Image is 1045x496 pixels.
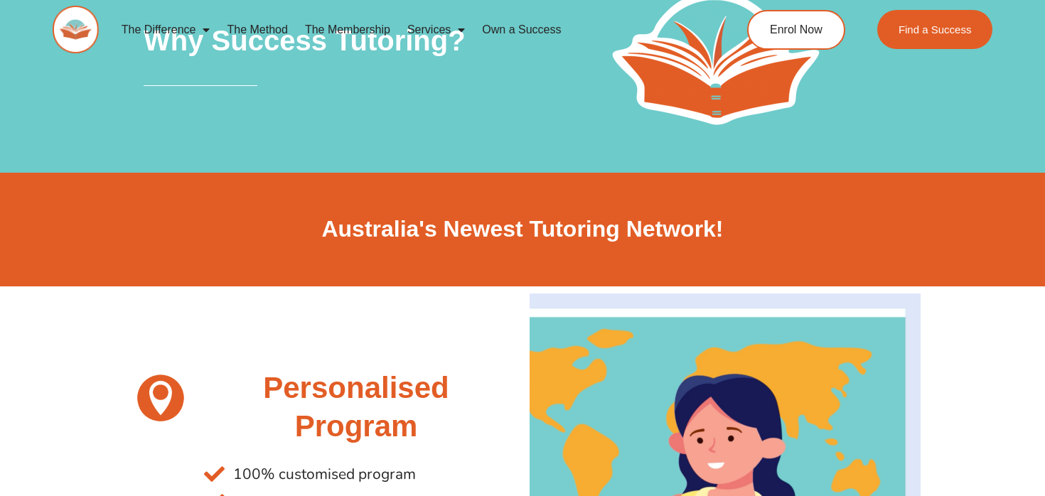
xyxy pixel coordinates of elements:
[877,10,993,49] a: Find a Success
[124,215,921,244] h2: Australia's Newest Tutoring Network!
[747,10,845,50] a: Enrol Now
[230,460,416,488] span: 100% customised program
[899,24,972,35] span: Find a Success
[204,369,508,446] h2: Personalised Program
[296,14,399,46] a: The Membership
[218,14,296,46] a: The Method
[113,14,219,46] a: The Difference
[473,14,569,46] a: Own a Success
[399,14,473,46] a: Services
[113,14,694,46] nav: Menu
[770,24,822,36] span: Enrol Now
